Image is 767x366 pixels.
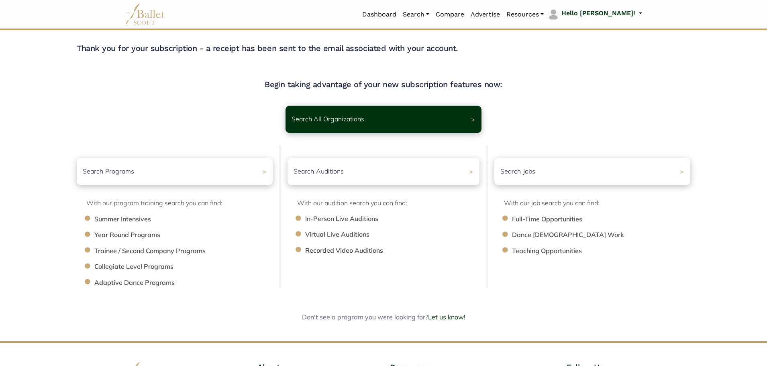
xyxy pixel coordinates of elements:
[504,198,690,209] p: With our job search you can find:
[512,230,698,240] li: Dance [DEMOGRAPHIC_DATA] Work
[432,6,467,23] a: Compare
[138,312,629,323] div: Don't see a program you were looking for?
[94,214,281,225] li: Summer Intensives
[77,158,273,185] a: Search Programs >
[547,8,642,21] a: profile picture Hello [PERSON_NAME]!
[500,166,535,177] p: Search Jobs
[400,6,432,23] a: Search
[288,158,479,185] a: Search Auditions >
[286,106,481,133] a: Search All Organizations >
[305,245,488,256] li: Recorded Video Auditions
[359,6,400,23] a: Dashboard
[548,9,559,20] img: profile picture
[471,115,475,123] span: >
[297,198,479,209] p: With our audition search you can find:
[512,214,698,225] li: Full-Time Opportunities
[77,79,690,90] h4: Begin taking advantage of your new subscription features now:
[469,168,473,176] span: >
[467,6,503,23] a: Advertise
[262,168,266,176] span: >
[94,246,281,256] li: Trainee / Second Company Programs
[503,6,547,23] a: Resources
[305,229,488,240] li: Virtual Live Auditions
[512,246,698,256] li: Teaching Opportunities
[83,166,134,177] p: Search Programs
[94,230,281,240] li: Year Round Programs
[94,262,281,272] li: Collegiate Level Programs
[77,43,690,53] h4: Thank you for your subscription - a receipt has been sent to the email associated with your account.
[292,114,364,125] p: Search All Organizations
[561,8,635,18] p: Hello [PERSON_NAME]!
[94,278,281,288] li: Adaptive Dance Programs
[305,214,488,224] li: In-Person Live Auditions
[494,158,690,185] a: Search Jobs >
[294,166,344,177] p: Search Auditions
[86,198,273,209] p: With our program training search you can find:
[680,168,684,176] span: >
[428,313,465,321] a: Let us know!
